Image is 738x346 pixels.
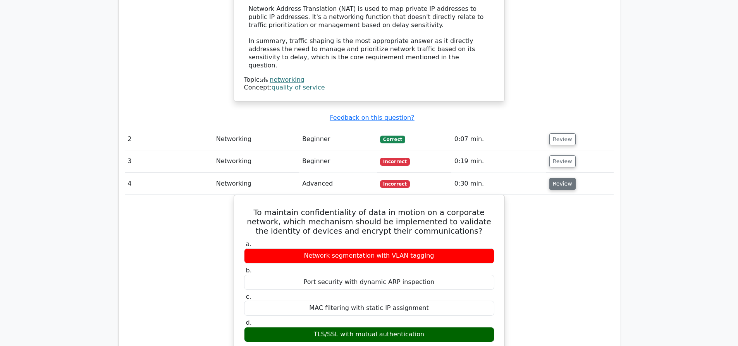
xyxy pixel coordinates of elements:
[244,327,494,342] div: TLS/SSL with mutual authentication
[213,128,299,150] td: Networking
[299,150,377,172] td: Beginner
[246,319,252,326] span: d.
[125,128,213,150] td: 2
[330,114,414,121] a: Feedback on this question?
[299,128,377,150] td: Beginner
[272,84,325,91] a: quality of service
[125,150,213,172] td: 3
[244,275,494,290] div: Port security with dynamic ARP inspection
[380,158,410,165] span: Incorrect
[246,293,251,300] span: c.
[451,128,546,150] td: 0:07 min.
[246,240,252,248] span: a.
[213,150,299,172] td: Networking
[380,136,405,143] span: Correct
[244,76,494,84] div: Topic:
[270,76,304,83] a: networking
[244,84,494,92] div: Concept:
[125,173,213,195] td: 4
[244,248,494,263] div: Network segmentation with VLAN tagging
[213,173,299,195] td: Networking
[549,133,576,145] button: Review
[246,267,252,274] span: b.
[451,150,546,172] td: 0:19 min.
[299,173,377,195] td: Advanced
[549,155,576,167] button: Review
[549,178,576,190] button: Review
[380,180,410,188] span: Incorrect
[451,173,546,195] td: 0:30 min.
[243,208,495,236] h5: To maintain confidentiality of data in motion on a corporate network, which mechanism should be i...
[244,301,494,316] div: MAC filtering with static IP assignment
